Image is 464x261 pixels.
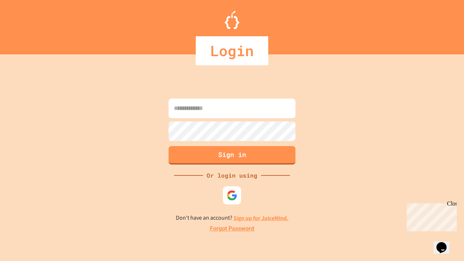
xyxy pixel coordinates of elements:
div: Login [196,36,268,65]
iframe: chat widget [434,232,457,254]
div: Chat with us now!Close [3,3,50,46]
img: google-icon.svg [227,190,237,201]
a: Forgot Password [210,224,254,233]
p: Don't have an account? [176,214,289,223]
img: Logo.svg [225,11,239,29]
button: Sign in [169,146,295,165]
a: Sign up for JuiceMind. [233,214,289,222]
iframe: chat widget [404,200,457,231]
div: Or login using [203,171,261,180]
